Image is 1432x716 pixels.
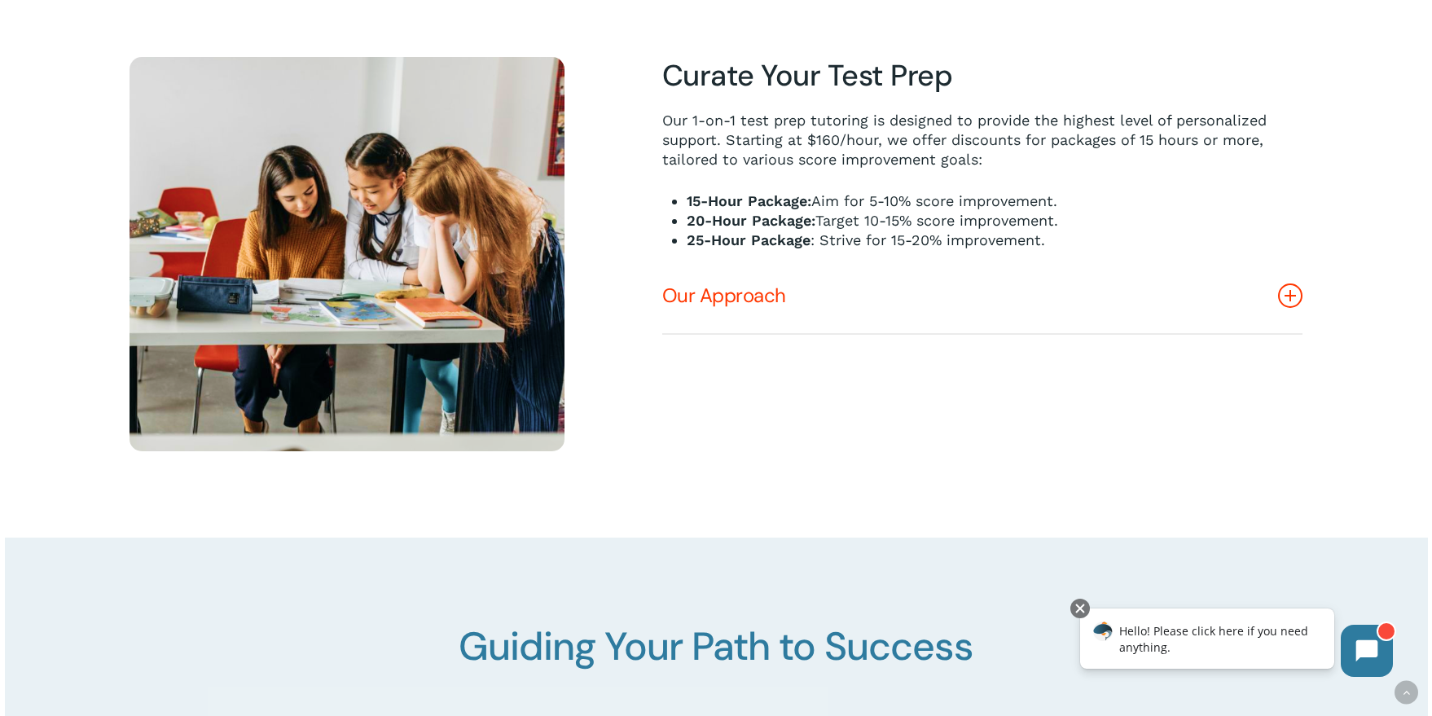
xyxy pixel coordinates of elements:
h3: Curate Your Test Prep [662,57,1302,94]
li: Aim for 5-10% score improvement. [687,191,1302,211]
iframe: Chatbot [1063,595,1409,693]
li: Target 10-15% score improvement. [687,211,1302,231]
strong: 25-Hour Package [687,231,810,248]
img: Happy Students [130,57,564,451]
span: Guiding Your Path to Success [459,621,973,672]
strong: 15-Hour Package: [687,192,811,209]
a: Our Approach [662,258,1302,333]
li: : Strive for 15-20% improvement. [687,231,1302,250]
p: Our 1-on-1 test prep tutoring is designed to provide the highest level of personalized support. S... [662,111,1302,191]
strong: 20-Hour Package: [687,212,815,229]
